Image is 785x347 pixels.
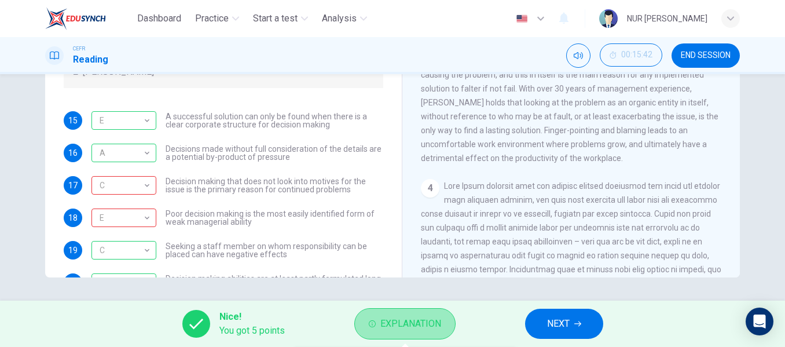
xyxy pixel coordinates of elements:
[219,324,285,338] span: You got 5 points
[91,234,152,267] div: C
[547,316,570,332] span: NEXT
[137,12,181,25] span: Dashboard
[68,116,78,125] span: 15
[91,104,152,137] div: E
[746,308,773,335] div: Open Intercom Messenger
[166,145,383,161] span: Decisions made without full consideration of the details are a potential by-product of pressure
[166,177,383,193] span: Decision making that does not look into motives for the issue is the primary reason for continued...
[91,266,152,299] div: D
[91,176,156,195] div: B
[253,12,298,25] span: Start a test
[166,210,383,226] span: Poor decision making is the most easily identified form of weak managerial ability
[91,111,156,130] div: E
[627,12,707,25] div: NUR [PERSON_NAME]
[166,242,383,258] span: Seeking a staff member on whom responsibility can be placed can have negative effects
[91,273,156,292] div: D
[45,7,106,30] img: EduSynch logo
[68,246,78,254] span: 19
[421,179,439,198] div: 4
[68,214,78,222] span: 18
[91,169,152,202] div: C
[68,181,78,189] span: 17
[515,14,529,23] img: en
[380,316,441,332] span: Explanation
[91,209,156,227] div: A
[621,50,652,60] span: 00:15:42
[91,137,152,170] div: A
[322,12,357,25] span: Analysis
[91,202,152,235] div: E
[68,149,78,157] span: 16
[600,43,662,68] div: Hide
[599,9,618,28] img: Profile picture
[566,43,590,68] div: Mute
[195,12,229,25] span: Practice
[73,53,108,67] h1: Reading
[73,45,85,53] span: CEFR
[681,51,731,60] span: END SESSION
[91,241,156,260] div: C
[219,310,285,324] span: Nice!
[166,275,383,291] span: Decision making abilities are at least partly formulated long before they have any business appli...
[166,112,383,129] span: A successful solution can only be found when there is a clear corporate structure for decision ma...
[91,144,156,162] div: A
